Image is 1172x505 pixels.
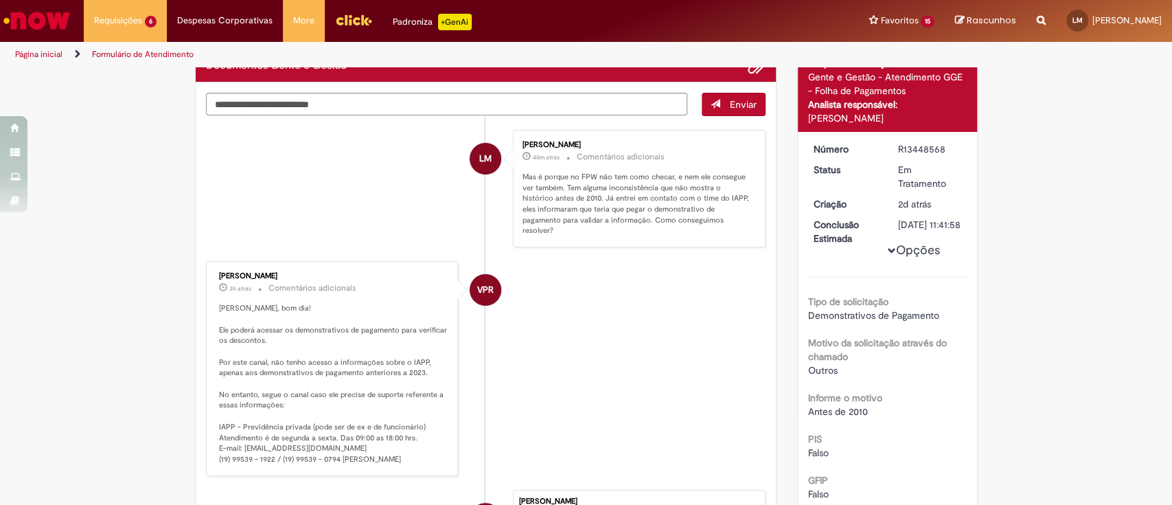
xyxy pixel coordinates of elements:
[219,272,448,280] div: [PERSON_NAME]
[229,284,251,293] span: 3h atrás
[438,14,472,30] p: +GenAi
[898,198,931,210] time: 26/08/2025 14:15:22
[293,14,314,27] span: More
[808,405,868,418] span: Antes de 2010
[145,16,157,27] span: 6
[955,14,1016,27] a: Rascunhos
[206,60,347,72] h2: Documentos Gente e Gestão Histórico de tíquete
[808,474,828,486] b: GFIP
[219,303,448,465] p: [PERSON_NAME], bom dia! Ele poderá acessar os demonstrativos de pagamento para verificar os desco...
[1,7,72,34] img: ServiceNow
[477,273,494,306] span: VPR
[898,163,962,190] div: Em Tratamento
[808,70,967,98] div: Gente e Gestão - Atendimento GGE - Folha de Pagamentos
[177,14,273,27] span: Despesas Corporativas
[803,142,888,156] dt: Número
[898,218,962,232] div: [DATE] 11:41:58
[470,143,501,175] div: Lorena De Mendonca Melo
[206,93,688,116] textarea: Digite sua mensagem aqui...
[577,151,665,163] small: Comentários adicionais
[470,274,501,306] div: Vanessa Paiva Ribeiro
[808,309,939,322] span: Demonstrativos de Pagamento
[533,153,560,161] time: 28/08/2025 12:14:59
[748,57,766,75] button: Adicionar anexos
[898,142,962,156] div: R13448568
[522,172,751,236] p: Mas é porque no FPW não tem como checar, e nem ele consegue ver também. Tem alguma inconsistência...
[808,488,829,500] span: Falso
[808,295,888,308] b: Tipo de solicitação
[479,142,492,175] span: LM
[808,447,829,459] span: Falso
[94,14,142,27] span: Requisições
[808,364,838,377] span: Outros
[967,14,1016,27] span: Rascunhos
[808,433,822,445] b: PIS
[268,282,356,294] small: Comentários adicionais
[898,197,962,211] div: 26/08/2025 14:15:22
[808,111,967,125] div: [PERSON_NAME]
[1092,14,1162,26] span: [PERSON_NAME]
[803,197,888,211] dt: Criação
[702,93,766,116] button: Enviar
[803,218,888,245] dt: Conclusão Estimada
[10,42,771,67] ul: Trilhas de página
[803,163,888,177] dt: Status
[921,16,934,27] span: 15
[808,337,947,363] b: Motivo da solicitação através do chamado
[335,10,372,30] img: click_logo_yellow_360x200.png
[730,98,757,111] span: Enviar
[898,198,931,210] span: 2d atrás
[880,14,918,27] span: Favoritos
[808,98,967,111] div: Analista responsável:
[15,49,62,60] a: Página inicial
[533,153,560,161] span: 40m atrás
[92,49,194,60] a: Formulário de Atendimento
[393,14,472,30] div: Padroniza
[1072,16,1083,25] span: LM
[522,141,751,149] div: [PERSON_NAME]
[808,392,882,404] b: Informe o motivo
